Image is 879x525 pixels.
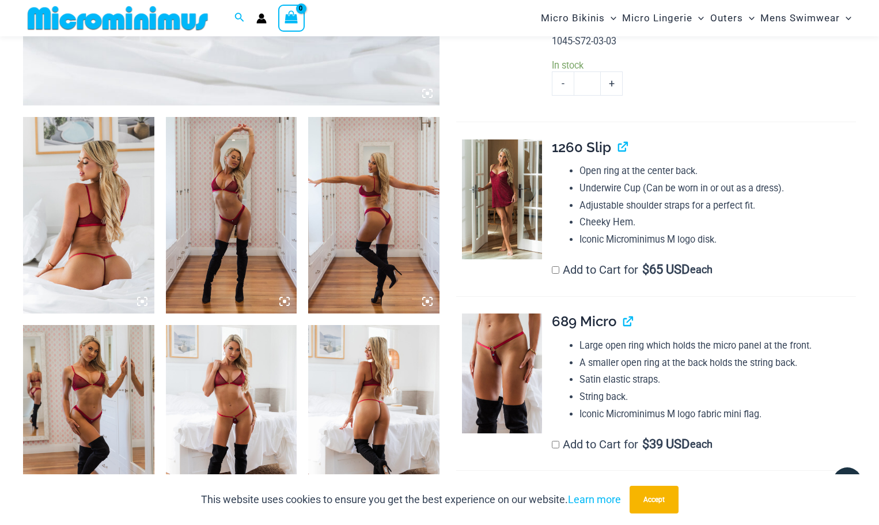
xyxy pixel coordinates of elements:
a: Account icon link [256,13,267,24]
input: Product quantity [574,71,601,96]
img: Guilty Pleasures Red 1260 Slip [462,139,542,259]
span: Menu Toggle [743,3,755,33]
li: Iconic Microminimus M logo disk. [579,231,856,248]
span: each [690,439,713,450]
span: 39 USD [642,439,689,450]
li: Cheeky Hem. [579,214,856,231]
a: - [552,71,574,96]
nav: Site Navigation [536,2,856,35]
span: $ [642,262,649,277]
p: This website uses cookies to ensure you get the best experience on our website. [201,491,621,508]
span: Menu Toggle [840,3,851,33]
li: Underwire Cup (Can be worn in or out as a dress). [579,180,856,197]
p: In stock [552,59,856,71]
span: Mens Swimwear [760,3,840,33]
span: Outers [710,3,743,33]
a: + [601,71,623,96]
span: Micro Lingerie [622,3,692,33]
span: Menu Toggle [605,3,616,33]
span: $ [642,437,649,451]
img: Guilty Pleasures Red 1045 Bra 6045 Thong [166,117,297,314]
img: Guilty Pleasures Red 1045 Bra 689 Micro [166,325,297,522]
li: A smaller open ring at the back holds the string back. [579,354,856,372]
a: Search icon link [234,11,245,25]
li: Open ring at the center back. [579,163,856,180]
span: each [690,264,713,275]
a: OutersMenu ToggleMenu Toggle [707,3,757,33]
img: Guilty Pleasures Red 1045 Bra 6045 Thong [308,117,440,314]
a: Micro BikinisMenu ToggleMenu Toggle [538,3,619,33]
li: Adjustable shoulder straps for a perfect fit. [579,197,856,214]
a: View Shopping Cart, empty [278,5,305,31]
button: Accept [630,486,679,513]
span: 1260 Slip [552,139,611,156]
p: 1045-S72-03-03 [552,33,856,50]
label: Add to Cart for [552,437,713,451]
img: Guilty Pleasures Red 1045 Bra 6045 Thong [23,325,154,522]
a: Micro LingerieMenu ToggleMenu Toggle [619,3,707,33]
li: Iconic Microminimus M logo fabric mini flag. [579,406,856,423]
li: String back. [579,388,856,406]
input: Add to Cart for$65 USD each [552,266,559,274]
label: Add to Cart for [552,263,713,277]
img: Guilty Pleasures Red 689 Micro [462,314,542,433]
input: Add to Cart for$39 USD each [552,441,559,448]
img: MM SHOP LOGO FLAT [23,5,213,31]
a: Mens SwimwearMenu ToggleMenu Toggle [757,3,854,33]
span: 65 USD [642,264,689,275]
li: Satin elastic straps. [579,371,856,388]
img: Guilty Pleasures Red 1045 Bra 689 Micro [308,325,440,522]
li: Large open ring which holds the micro panel at the front. [579,337,856,354]
a: Learn more [568,493,621,505]
span: 689 Micro [552,313,616,330]
img: Guilty Pleasures Red 1045 Bra 689 Micro [23,117,154,314]
span: Menu Toggle [692,3,704,33]
span: Micro Bikinis [541,3,605,33]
